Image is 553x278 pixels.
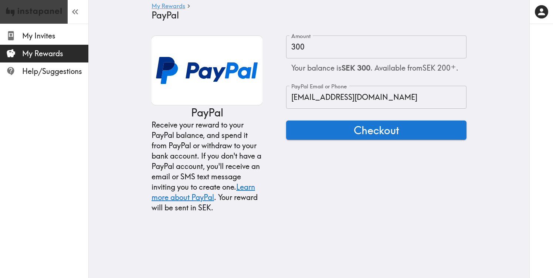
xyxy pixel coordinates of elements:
span: Help/Suggestions [22,66,88,77]
div: Receive your reward to your PayPal balance, and spend it from PayPal or withdraw to your bank acc... [152,120,262,213]
a: My Rewards [152,3,185,10]
h4: PayPal [152,10,461,21]
label: PayPal Email or Phone [291,82,347,91]
button: Checkout [286,121,467,140]
span: Checkout [354,123,399,138]
b: SEK 300 [342,63,370,72]
span: My Invites [22,31,88,41]
span: My Rewards [22,48,88,59]
span: Your balance is . Available from SEK 200 . [291,63,458,72]
span: ⁺ [451,62,456,75]
p: PayPal [191,105,223,120]
img: PayPal [152,35,262,105]
label: Amount [291,32,311,40]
